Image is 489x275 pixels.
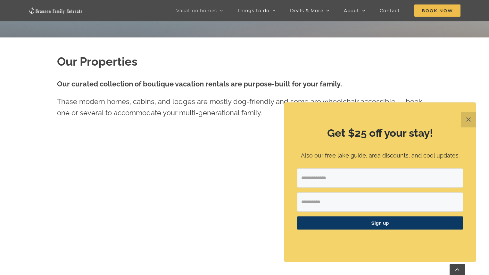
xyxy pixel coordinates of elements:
[176,8,217,13] span: Vacation homes
[414,4,460,17] span: Book Now
[57,55,137,68] strong: Our Properties
[461,112,476,127] button: Close
[344,8,359,13] span: About
[297,192,463,212] input: First Name
[237,8,269,13] span: Things to do
[29,7,83,14] img: Branson Family Retreats Logo
[57,96,432,118] p: These modern homes, cabins, and lodges are mostly dog-friendly and some are wheelchair accessible...
[57,80,342,88] strong: Our curated collection of boutique vacation rentals are purpose-built for your family.
[297,151,463,160] p: Also our free lake guide, area discounts, and cool updates.
[290,8,323,13] span: Deals & More
[297,126,463,141] h2: Get $25 off your stay!
[380,8,400,13] span: Contact
[297,216,463,230] button: Sign up
[297,238,463,244] p: ​
[297,168,463,188] input: Email Address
